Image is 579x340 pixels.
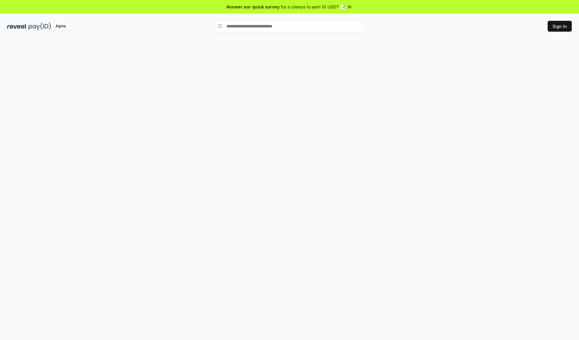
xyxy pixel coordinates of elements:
img: pay_id [29,23,51,30]
img: reveel_dark [7,23,27,30]
div: Alpha [52,23,69,30]
span: for a chance to earn 10 USDT 📝 [281,4,345,10]
button: Sign In [548,21,572,32]
span: Answer our quick survey [226,4,280,10]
